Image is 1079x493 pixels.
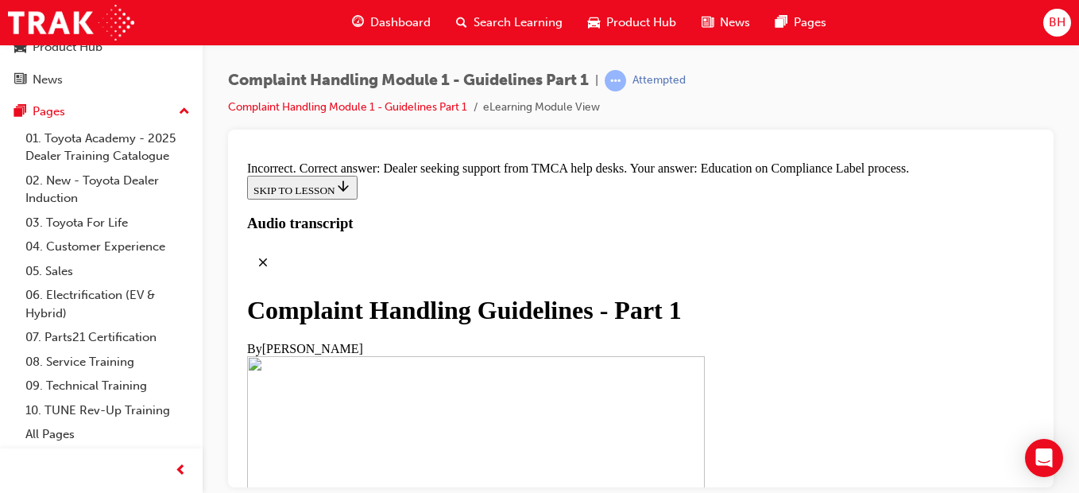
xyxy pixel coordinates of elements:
[6,33,196,62] a: Product Hub
[6,6,794,21] div: Incorrect. Correct answer: Dealer seeking support from TMCA help desks. Your answer: Education on...
[33,71,63,89] div: News
[228,72,589,90] span: Complaint Handling Module 1 - Guidelines Part 1
[6,21,117,45] button: SKIP TO LESSON
[19,235,196,259] a: 04. Customer Experience
[33,38,102,56] div: Product Hub
[605,70,626,91] span: learningRecordVerb_ATTEMPT-icon
[14,41,26,55] span: car-icon
[443,6,575,39] a: search-iconSearch Learning
[702,13,714,33] span: news-icon
[575,6,689,39] a: car-iconProduct Hub
[632,73,686,88] div: Attempted
[8,5,134,41] img: Trak
[21,187,122,200] span: [PERSON_NAME]
[6,97,196,126] button: Pages
[474,14,563,32] span: Search Learning
[13,29,110,41] span: SKIP TO LESSON
[14,105,26,119] span: pages-icon
[483,99,600,117] li: eLearning Module View
[6,187,21,200] span: By
[794,14,826,32] span: Pages
[588,13,600,33] span: car-icon
[179,102,190,122] span: up-icon
[19,325,196,350] a: 07. Parts21 Certification
[14,73,26,87] span: news-icon
[1049,14,1065,32] span: BH
[720,14,750,32] span: News
[339,6,443,39] a: guage-iconDashboard
[456,13,467,33] span: search-icon
[775,13,787,33] span: pages-icon
[33,103,65,121] div: Pages
[228,100,467,114] a: Complaint Handling Module 1 - Guidelines Part 1
[370,14,431,32] span: Dashboard
[19,259,196,284] a: 05. Sales
[606,14,676,32] span: Product Hub
[1043,9,1071,37] button: BH
[175,461,187,481] span: prev-icon
[19,422,196,447] a: All Pages
[19,398,196,423] a: 10. TUNE Rev-Up Training
[595,72,598,90] span: |
[19,283,196,325] a: 06. Electrification (EV & Hybrid)
[6,91,38,123] button: Close audio transcript panel
[689,6,763,39] a: news-iconNews
[19,211,196,235] a: 03. Toyota For Life
[19,169,196,211] a: 02. New - Toyota Dealer Induction
[6,65,196,95] a: News
[763,6,839,39] a: pages-iconPages
[19,374,196,398] a: 09. Technical Training
[19,350,196,375] a: 08. Service Training
[1025,439,1063,477] div: Open Intercom Messenger
[19,126,196,169] a: 01. Toyota Academy - 2025 Dealer Training Catalogue
[352,13,364,33] span: guage-icon
[6,141,794,170] div: Complaint Handling Guidelines - Part 1
[6,60,794,77] h3: Audio transcript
